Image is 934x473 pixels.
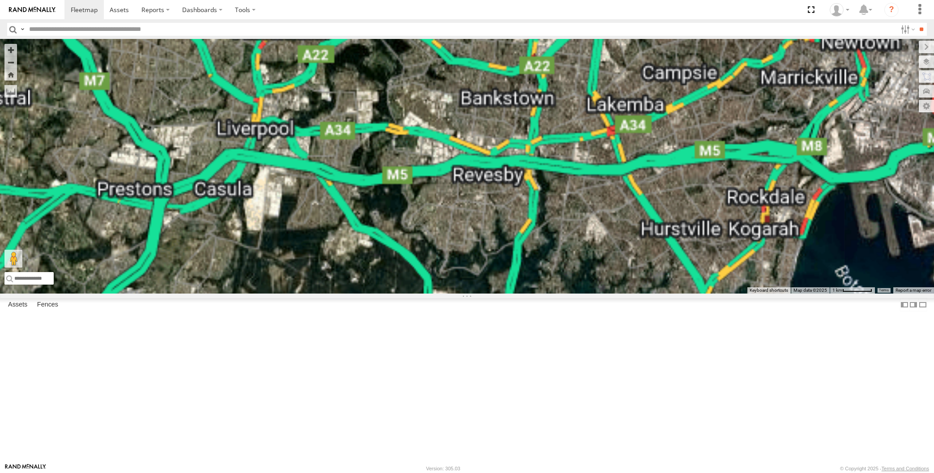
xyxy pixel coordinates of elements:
[793,288,827,293] span: Map data ©2025
[19,23,26,36] label: Search Query
[897,23,917,36] label: Search Filter Options
[4,44,17,56] button: Zoom in
[4,250,22,268] button: Drag Pegman onto the map to open Street View
[4,298,32,311] label: Assets
[830,287,875,294] button: Map Scale: 1 km per 63 pixels
[909,298,918,311] label: Dock Summary Table to the Right
[840,466,929,471] div: © Copyright 2025 -
[4,56,17,68] button: Zoom out
[896,288,931,293] a: Report a map error
[900,298,909,311] label: Dock Summary Table to the Left
[882,466,929,471] a: Terms and Conditions
[33,298,63,311] label: Fences
[426,466,460,471] div: Version: 305.03
[879,289,889,292] a: Terms
[4,68,17,81] button: Zoom Home
[919,100,934,112] label: Map Settings
[918,298,927,311] label: Hide Summary Table
[750,287,788,294] button: Keyboard shortcuts
[4,85,17,98] label: Measure
[827,3,853,17] div: Quang MAC
[884,3,899,17] i: ?
[5,464,46,473] a: Visit our Website
[832,288,842,293] span: 1 km
[9,7,55,13] img: rand-logo.svg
